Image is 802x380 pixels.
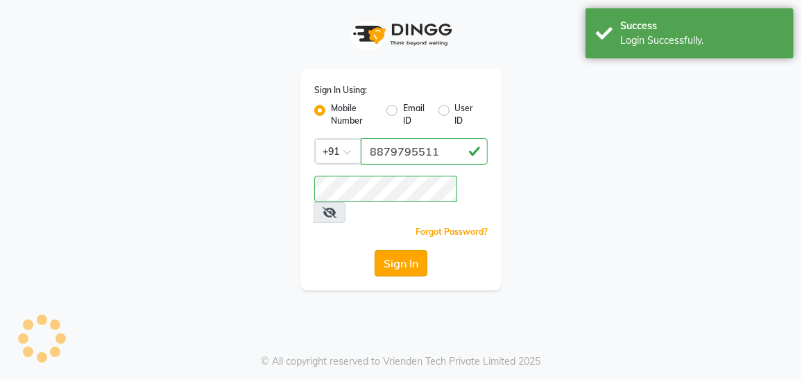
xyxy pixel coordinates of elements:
input: Username [361,138,488,165]
input: Username [314,176,457,202]
label: Mobile Number [331,102,375,127]
div: Login Successfully. [620,33,783,48]
a: Forgot Password? [416,226,488,237]
div: Success [620,19,783,33]
button: Sign In [375,250,427,276]
img: logo1.svg [345,14,457,55]
label: Sign In Using: [314,84,367,97]
label: Email ID [403,102,427,127]
label: User ID [455,102,477,127]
